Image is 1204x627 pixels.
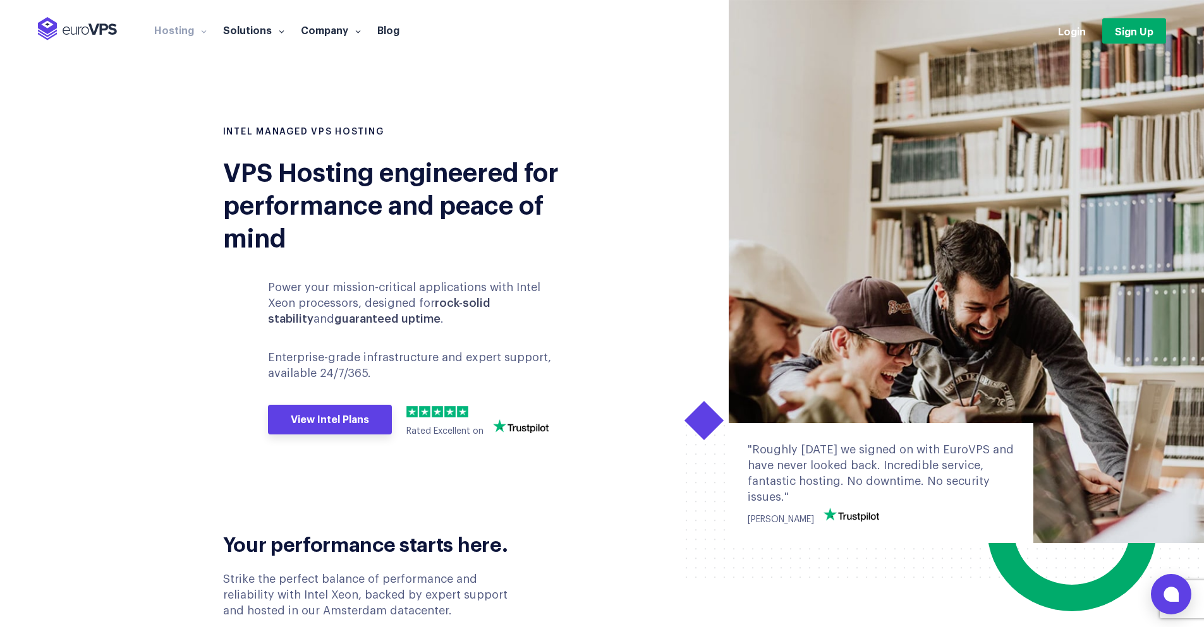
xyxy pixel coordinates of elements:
img: 4 [444,406,456,417]
a: Login [1058,24,1086,38]
img: 1 [406,406,418,417]
a: Blog [369,23,408,36]
img: 3 [432,406,443,417]
a: Sign Up [1102,18,1166,44]
div: "Roughly [DATE] we signed on with EuroVPS and have never looked back. Incredible service, fantast... [748,442,1014,506]
p: Enterprise-grade infrastructure and expert support, available 24/7/365. [268,350,568,381]
p: Power your mission-critical applications with Intel Xeon processors, designed for and . [268,280,568,328]
b: guaranteed uptime [334,313,441,325]
a: View Intel Plans [268,405,392,435]
h1: INTEL MANAGED VPS HOSTING [223,126,593,139]
a: Hosting [146,23,215,36]
h2: Your performance starts here. [223,530,528,556]
span: Rated Excellent on [406,427,483,436]
span: [PERSON_NAME] [748,515,814,524]
img: 5 [457,406,468,417]
img: 2 [419,406,430,417]
button: Open chat window [1151,574,1191,614]
div: VPS Hosting engineered for performance and peace of mind [223,154,593,253]
b: rock-solid stability [268,297,490,325]
img: EuroVPS [38,17,117,40]
a: Solutions [215,23,293,36]
a: Company [293,23,369,36]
